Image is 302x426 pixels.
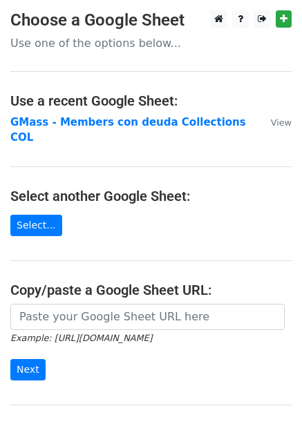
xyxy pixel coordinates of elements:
h4: Copy/paste a Google Sheet URL: [10,282,292,298]
input: Paste your Google Sheet URL here [10,304,285,330]
a: GMass - Members con deuda Collections COL [10,116,246,144]
p: Use one of the options below... [10,36,292,50]
h4: Use a recent Google Sheet: [10,93,292,109]
input: Next [10,359,46,380]
small: View [271,117,292,128]
a: View [257,116,292,128]
h4: Select another Google Sheet: [10,188,292,204]
small: Example: [URL][DOMAIN_NAME] [10,333,152,343]
a: Select... [10,215,62,236]
h3: Choose a Google Sheet [10,10,292,30]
